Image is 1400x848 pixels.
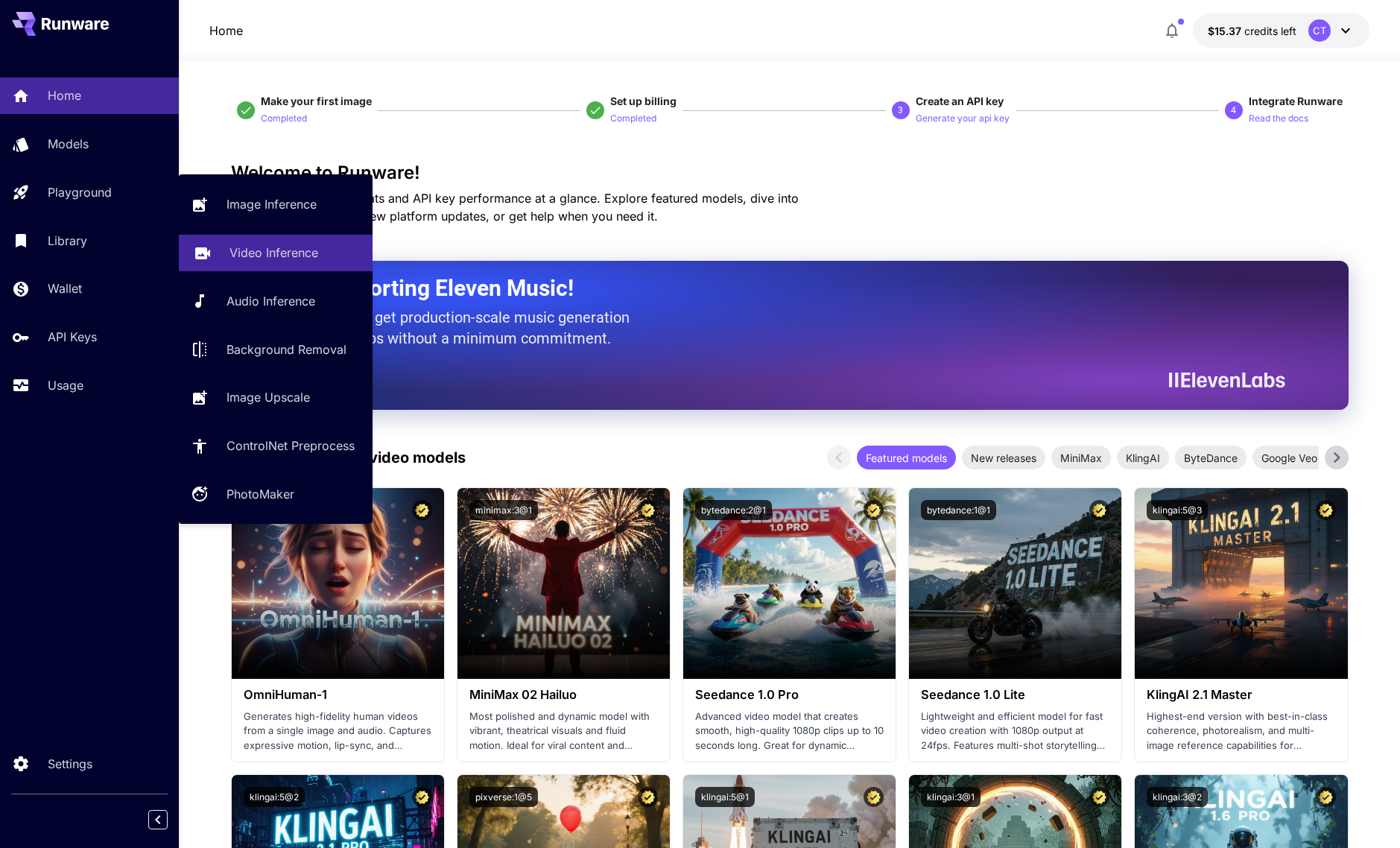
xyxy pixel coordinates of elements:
span: credits left [1244,25,1296,37]
button: minimax:3@1 [469,500,538,520]
button: klingai:5@2 [244,787,305,807]
a: Background Removal [179,331,373,367]
p: Home [48,86,81,104]
p: PhotoMaker [227,485,294,503]
p: Most polished and dynamic model with vibrant, theatrical visuals and fluid motion. Ideal for vira... [469,709,658,753]
p: Video Inference [229,244,318,262]
p: API Keys [48,328,97,346]
button: Certified Model – Vetted for best performance and includes a commercial license. [864,500,884,520]
button: Certified Model – Vetted for best performance and includes a commercial license. [412,787,432,807]
button: bytedance:2@1 [695,500,772,520]
a: Audio Inference [179,283,373,320]
a: Video Inference [179,235,373,271]
p: Settings [48,755,92,773]
p: Image Inference [227,195,317,213]
p: Generates high-fidelity human videos from a single image and audio. Captures expressive motion, l... [244,709,432,753]
p: Completed [261,112,307,126]
img: alt [1135,488,1347,679]
button: Certified Model – Vetted for best performance and includes a commercial license. [1089,500,1109,520]
h3: OmniHuman‑1 [244,688,432,702]
h3: Seedance 1.0 Pro [695,688,884,702]
button: klingai:5@1 [695,787,755,807]
img: alt [683,488,896,679]
button: Certified Model – Vetted for best performance and includes a commercial license. [1089,787,1109,807]
p: Image Upscale [227,388,310,406]
span: Create an API key [916,95,1004,107]
h2: Now Supporting Eleven Music! [268,274,1274,303]
h3: Seedance 1.0 Lite [921,688,1109,702]
div: $15.3741 [1208,23,1296,39]
button: klingai:5@3 [1147,500,1208,520]
p: Home [209,22,243,39]
p: Models [48,135,89,153]
nav: breadcrumb [209,22,243,39]
h3: KlingAI 2.1 Master [1147,688,1335,702]
button: Certified Model – Vetted for best performance and includes a commercial license. [1316,500,1336,520]
button: $15.3741 [1193,13,1369,48]
p: Completed [610,112,656,126]
p: Read the docs [1249,112,1308,126]
img: alt [232,488,444,679]
p: Background Removal [227,341,346,358]
p: Playground [48,183,112,201]
span: New releases [962,450,1045,466]
span: KlingAI [1117,450,1169,466]
p: Highest-end version with best-in-class coherence, photorealism, and multi-image reference capabil... [1147,709,1335,753]
h3: Welcome to Runware! [231,162,1349,183]
span: Google Veo [1252,450,1326,466]
p: 4 [1231,104,1236,117]
span: Set up billing [610,95,677,107]
span: MiniMax [1051,450,1111,466]
p: Lightweight and efficient model for fast video creation with 1080p output at 24fps. Features mult... [921,709,1109,753]
button: Certified Model – Vetted for best performance and includes a commercial license. [638,500,658,520]
p: Wallet [48,279,82,297]
a: Image Upscale [179,379,373,416]
a: PhotoMaker [179,476,373,513]
button: klingai:3@2 [1147,787,1208,807]
span: Integrate Runware [1249,95,1343,107]
p: Audio Inference [227,292,315,310]
button: Certified Model – Vetted for best performance and includes a commercial license. [1316,787,1336,807]
button: Certified Model – Vetted for best performance and includes a commercial license. [412,500,432,520]
button: bytedance:1@1 [921,500,996,520]
p: Usage [48,376,83,394]
img: alt [457,488,670,679]
span: Check out your usage stats and API key performance at a glance. Explore featured models, dive int... [231,191,799,224]
a: ControlNet Preprocess [179,428,373,464]
p: Generate your api key [916,112,1010,126]
img: alt [909,488,1121,679]
span: ByteDance [1175,450,1247,466]
a: Image Inference [179,186,373,223]
button: Collapse sidebar [148,810,168,829]
h3: MiniMax 02 Hailuo [469,688,658,702]
p: The only way to get production-scale music generation from Eleven Labs without a minimum commitment. [268,307,641,349]
p: ControlNet Preprocess [227,437,355,455]
span: $15.37 [1208,25,1244,37]
div: CT [1308,19,1331,42]
p: 3 [898,104,903,117]
button: Certified Model – Vetted for best performance and includes a commercial license. [864,787,884,807]
span: Make your first image [261,95,372,107]
p: Library [48,232,87,250]
button: klingai:3@1 [921,787,981,807]
div: Collapse sidebar [159,806,179,833]
button: Certified Model – Vetted for best performance and includes a commercial license. [638,787,658,807]
p: Advanced video model that creates smooth, high-quality 1080p clips up to 10 seconds long. Great f... [695,709,884,753]
span: Featured models [857,450,956,466]
button: pixverse:1@5 [469,787,538,807]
